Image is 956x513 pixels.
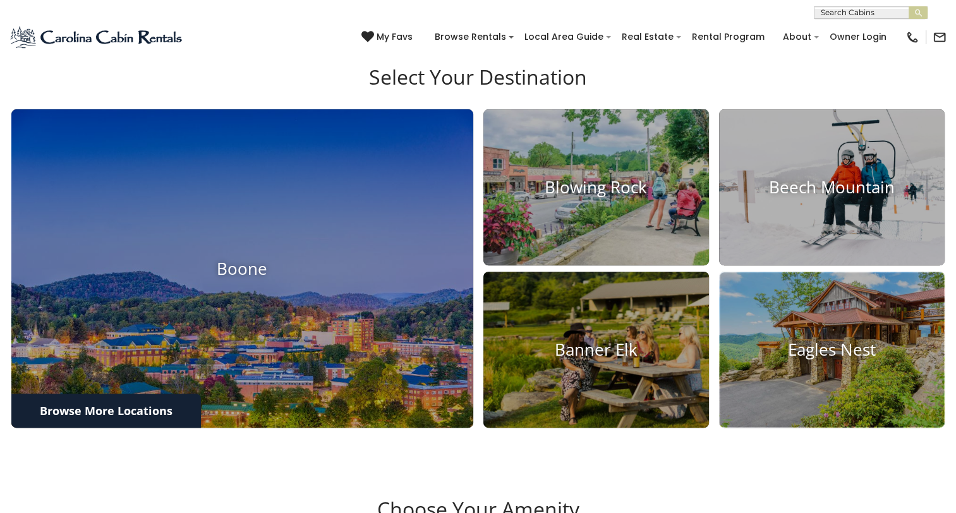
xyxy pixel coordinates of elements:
[719,109,945,265] a: Beech Mountain
[377,30,413,44] span: My Favs
[823,27,893,47] a: Owner Login
[361,30,416,44] a: My Favs
[615,27,680,47] a: Real Estate
[483,340,709,359] h4: Banner Elk
[777,27,818,47] a: About
[483,272,709,428] a: Banner Elk
[719,340,945,359] h4: Eagles Nest
[518,27,610,47] a: Local Area Guide
[11,394,201,428] a: Browse More Locations
[11,109,473,428] a: Boone
[686,27,771,47] a: Rental Program
[483,178,709,197] h4: Blowing Rock
[719,272,945,428] a: Eagles Nest
[933,30,947,44] img: mail-regular-black.png
[428,27,512,47] a: Browse Rentals
[483,109,709,265] a: Blowing Rock
[719,178,945,197] h4: Beech Mountain
[9,25,185,50] img: Blue-2.png
[905,30,919,44] img: phone-regular-black.png
[11,258,473,278] h4: Boone
[9,65,947,109] h3: Select Your Destination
